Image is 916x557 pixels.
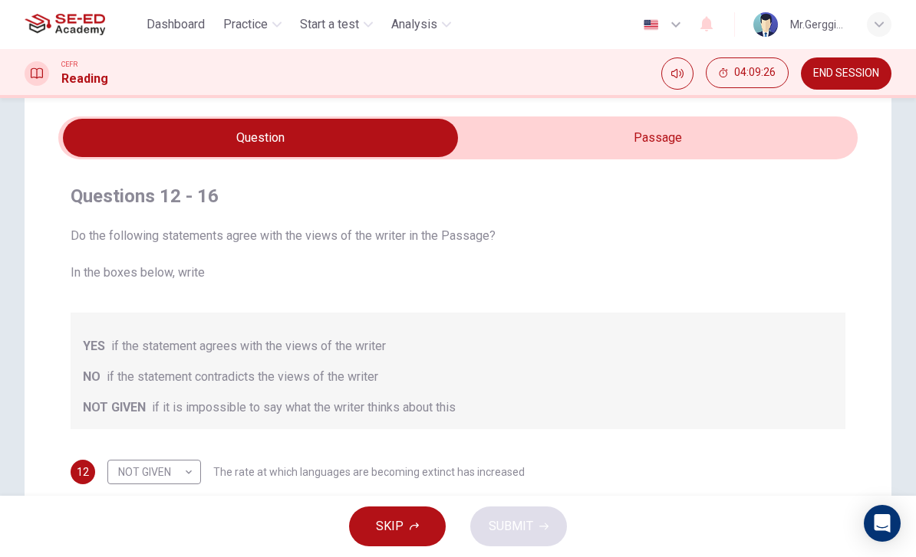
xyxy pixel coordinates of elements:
[213,467,525,477] span: The rate at which languages are becoming extinct has increased
[223,15,268,34] span: Practice
[61,70,108,88] h1: Reading
[25,9,140,40] a: SE-ED Academy logo
[294,11,379,38] button: Start a test
[71,184,845,208] h4: Questions 12 - 16
[790,15,848,34] div: Mr.Gerggiat Sribunrueang
[349,506,446,546] button: SKIP
[140,11,211,38] button: Dashboard
[734,67,776,79] span: 04:09:26
[83,398,146,417] span: NOT GIVEN
[152,398,456,417] span: if it is impossible to say what the writer thinks about this
[385,11,457,38] button: Analysis
[77,467,89,477] span: 12
[706,57,789,90] div: Hide
[107,368,378,386] span: if the statement contradicts the views of the writer
[376,516,404,537] span: SKIP
[111,337,386,355] span: if the statement agrees with the views of the writer
[61,59,77,70] span: CEFR
[753,12,778,37] img: Profile picture
[71,227,845,282] span: Do the following statements agree with the views of the writer in the Passage? In the boxes below...
[300,15,359,34] span: Start a test
[107,451,196,494] div: NOT GIVEN
[813,67,879,80] span: END SESSION
[801,57,891,90] button: END SESSION
[147,15,205,34] span: Dashboard
[83,337,105,355] span: YES
[706,57,789,88] button: 04:09:26
[864,505,901,542] div: Open Intercom Messenger
[661,57,694,90] div: Mute
[217,11,288,38] button: Practice
[83,368,100,386] span: NO
[641,19,661,31] img: en
[391,15,437,34] span: Analysis
[25,9,105,40] img: SE-ED Academy logo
